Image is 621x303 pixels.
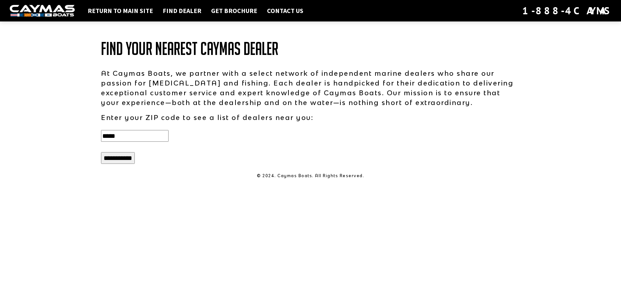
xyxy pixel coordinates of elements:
[101,68,520,107] p: At Caymas Boats, we partner with a select network of independent marine dealers who share our pas...
[208,7,260,15] a: Get Brochure
[84,7,156,15] a: Return to main site
[522,4,611,18] div: 1-888-4CAYMAS
[264,7,307,15] a: Contact Us
[101,112,520,122] p: Enter your ZIP code to see a list of dealers near you:
[101,173,520,179] p: © 2024. Caymas Boats. All Rights Reserved.
[101,39,520,59] h1: Find Your Nearest Caymas Dealer
[159,7,205,15] a: Find Dealer
[10,5,75,17] img: white-logo-c9c8dbefe5ff5ceceb0f0178aa75bf4bb51f6bca0971e226c86eb53dfe498488.png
